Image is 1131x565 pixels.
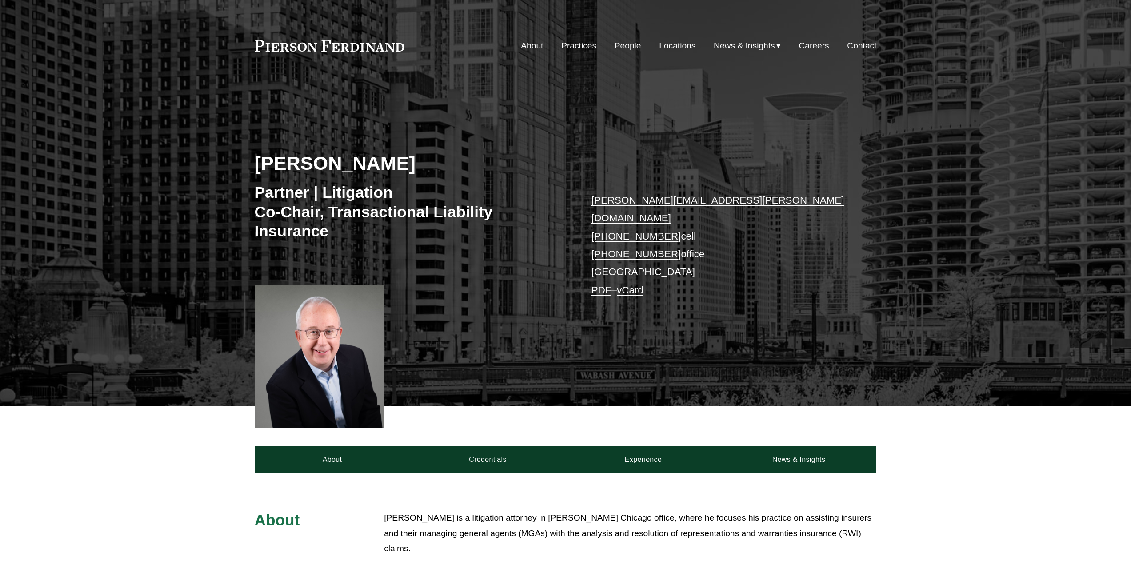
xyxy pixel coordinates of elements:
[799,37,829,54] a: Careers
[617,285,643,296] a: vCard
[591,248,681,260] a: [PHONE_NUMBER]
[255,511,300,529] span: About
[255,152,566,175] h2: [PERSON_NAME]
[591,192,851,299] p: cell office [GEOGRAPHIC_DATA] –
[714,38,775,54] span: News & Insights
[561,37,596,54] a: Practices
[384,510,876,557] p: [PERSON_NAME] is a litigation attorney in [PERSON_NAME] Chicago office, where he focuses his prac...
[591,285,611,296] a: PDF
[714,37,781,54] a: folder dropdown
[591,231,681,242] a: [PHONE_NUMBER]
[659,37,695,54] a: Locations
[255,183,566,241] h3: Partner | Litigation Co-Chair, Transactional Liability Insurance
[566,446,721,473] a: Experience
[410,446,566,473] a: Credentials
[591,195,844,224] a: [PERSON_NAME][EMAIL_ADDRESS][PERSON_NAME][DOMAIN_NAME]
[721,446,876,473] a: News & Insights
[847,37,876,54] a: Contact
[521,37,543,54] a: About
[615,37,641,54] a: People
[255,446,410,473] a: About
